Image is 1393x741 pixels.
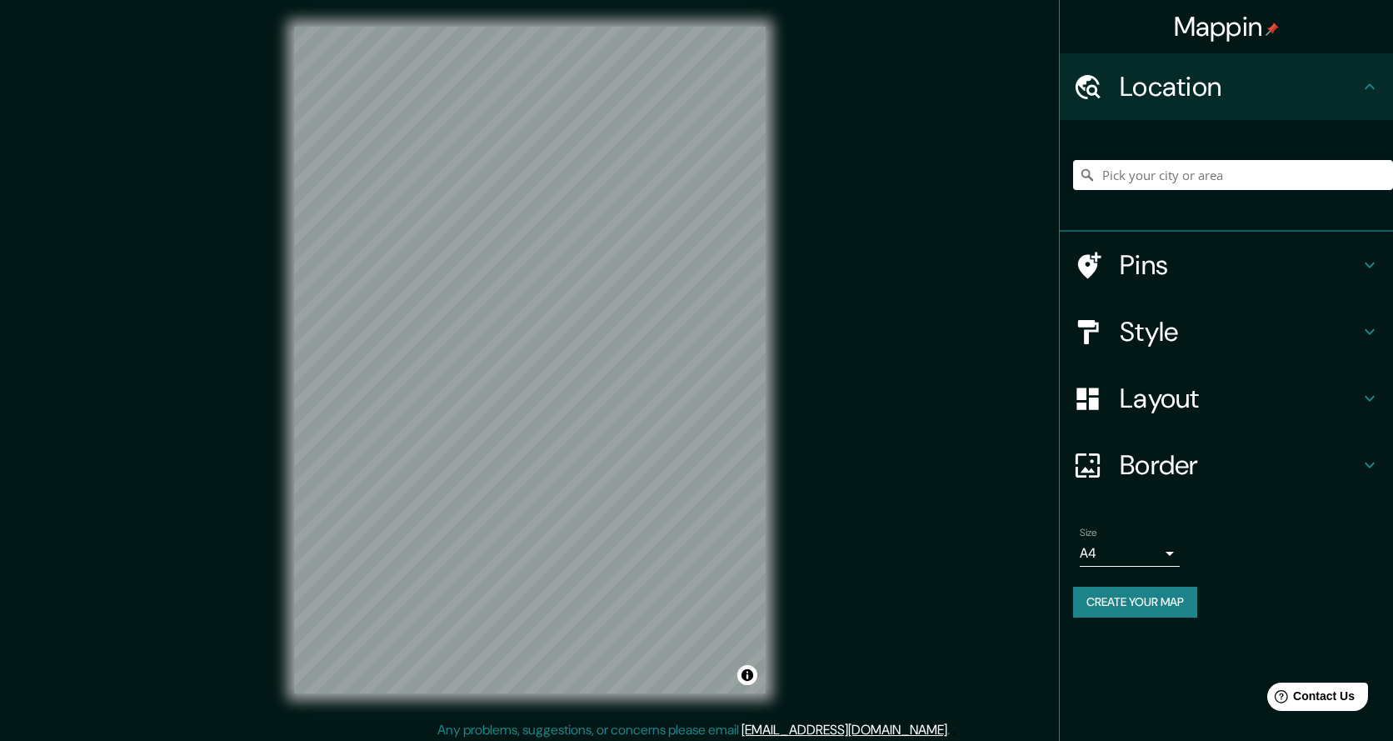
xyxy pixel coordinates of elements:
[1080,526,1097,540] label: Size
[1120,382,1360,415] h4: Layout
[1266,23,1279,36] img: pin-icon.png
[950,720,952,740] div: .
[1073,160,1393,190] input: Pick your city or area
[1060,53,1393,120] div: Location
[741,721,947,738] a: [EMAIL_ADDRESS][DOMAIN_NAME]
[1080,540,1180,567] div: A4
[952,720,956,740] div: .
[1120,70,1360,103] h4: Location
[1060,365,1393,432] div: Layout
[1245,676,1375,723] iframe: Help widget launcher
[1120,315,1360,348] h4: Style
[737,665,757,685] button: Toggle attribution
[1060,232,1393,298] div: Pins
[294,27,766,693] canvas: Map
[1174,10,1280,43] h4: Mappin
[1073,587,1197,618] button: Create your map
[1060,298,1393,365] div: Style
[1060,432,1393,498] div: Border
[437,720,950,740] p: Any problems, suggestions, or concerns please email .
[1120,448,1360,482] h4: Border
[1120,248,1360,282] h4: Pins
